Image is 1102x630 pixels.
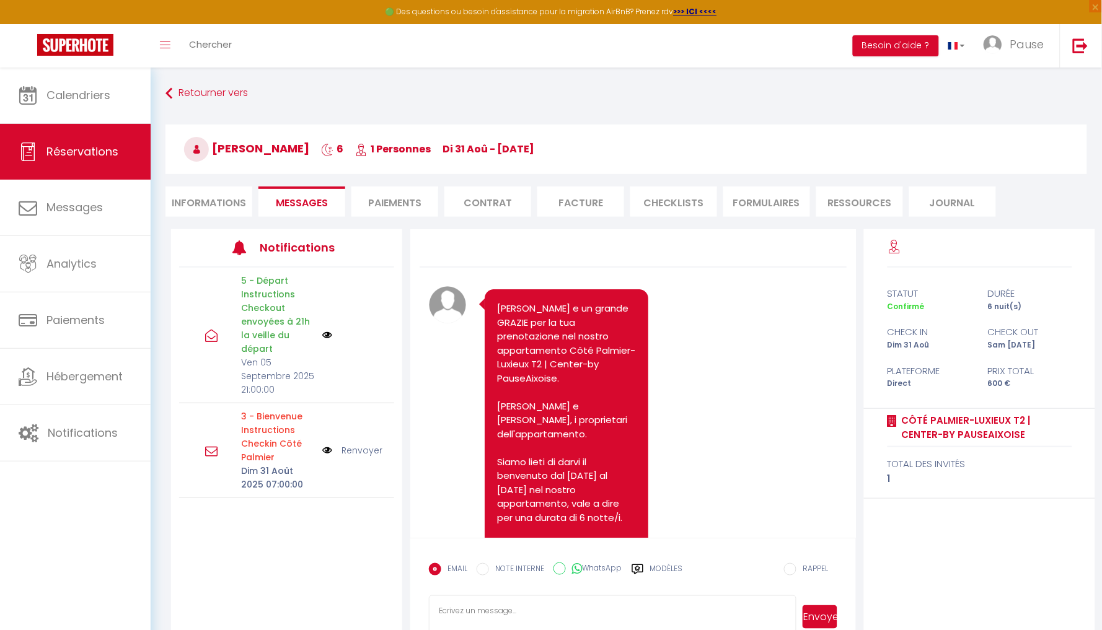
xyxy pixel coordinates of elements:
div: Prix total [980,364,1080,378]
li: Facture [537,186,624,217]
img: NO IMAGE [322,444,332,457]
a: >>> ICI <<<< [674,6,717,17]
button: Envoyer [803,605,837,629]
img: avatar.png [429,286,466,323]
li: Contrat [444,186,531,217]
span: Messages [276,196,328,210]
button: Besoin d'aide ? [853,35,939,56]
a: Côté Palmier-Luxieux T2 | Center-by PauseAixoise [897,413,1072,442]
label: EMAIL [441,563,467,577]
span: Analytics [46,256,97,271]
img: ... [984,35,1002,54]
div: Sam [DATE] [980,339,1080,351]
div: total des invités [888,457,1072,471]
img: logout [1073,38,1088,53]
li: Journal [909,186,996,217]
a: ... Pause [974,24,1060,68]
span: Confirmé [888,301,925,312]
div: 6 nuit(s) [980,301,1080,313]
p: Dim 31 Août 2025 07:00:00 [241,464,314,491]
label: WhatsApp [566,562,622,576]
label: RAPPEL [796,563,828,577]
p: 5 - Départ Instructions Checkout envoyées à 21h la veille du départ [241,274,314,356]
span: Messages [46,199,103,215]
img: Super Booking [37,34,113,56]
li: Ressources [816,186,903,217]
span: Réservations [46,144,118,159]
div: 600 € [980,378,1080,390]
li: CHECKLISTS [630,186,717,217]
li: Informations [165,186,252,217]
p: Motif d'échec d'envoi [241,409,314,464]
p: Ven 05 Septembre 2025 21:00:00 [241,356,314,396]
div: check in [879,325,980,339]
div: statut [879,286,980,301]
a: Renvoyer [342,444,382,457]
span: 6 [321,142,343,156]
img: NO IMAGE [322,330,332,340]
span: Calendriers [46,87,110,103]
span: Paiements [46,312,105,328]
span: Pause [1010,37,1044,52]
div: Direct [879,378,980,390]
label: Modèles [650,563,683,585]
li: FORMULAIRES [723,186,810,217]
span: di 31 Aoû - [DATE] [443,142,534,156]
div: check out [980,325,1080,339]
span: 1 Personnes [355,142,431,156]
a: Chercher [180,24,241,68]
span: Notifications [48,425,118,440]
span: Hébergement [46,369,123,384]
span: [PERSON_NAME] [184,141,309,156]
div: Dim 31 Aoû [879,339,980,351]
li: Paiements [351,186,438,217]
div: 1 [888,471,1072,486]
label: NOTE INTERNE [489,563,544,577]
div: Plateforme [879,364,980,378]
span: Chercher [189,38,232,51]
h3: Notifications [260,234,349,261]
div: durée [980,286,1080,301]
a: Retourner vers [165,82,1087,105]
